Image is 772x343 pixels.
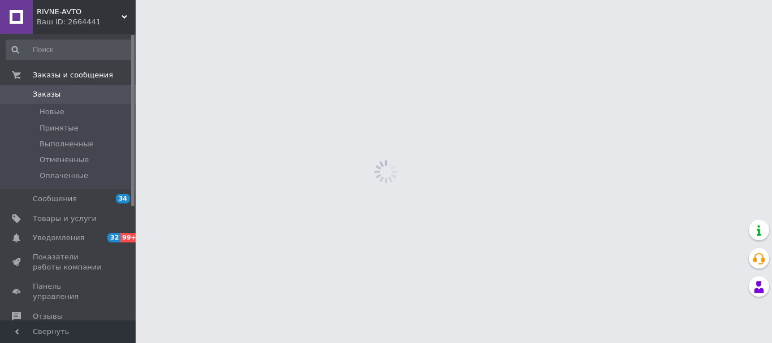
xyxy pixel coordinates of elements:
span: 34 [116,194,130,203]
span: Принятые [40,123,79,133]
span: Сообщения [33,194,77,204]
span: Отмененные [40,155,89,165]
input: Поиск [6,40,133,60]
span: 99+ [120,233,139,242]
span: Показатели работы компании [33,252,105,272]
div: Ваш ID: 2664441 [37,17,136,27]
span: 32 [107,233,120,242]
span: Заказы [33,89,60,99]
span: Новые [40,107,64,117]
span: Выполненные [40,139,94,149]
span: Отзывы [33,311,63,322]
span: Панель управления [33,281,105,302]
span: Оплаченные [40,171,88,181]
span: Товары и услуги [33,214,97,224]
span: RIVNE-AVTO [37,7,122,17]
span: Уведомления [33,233,84,243]
span: Заказы и сообщения [33,70,113,80]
